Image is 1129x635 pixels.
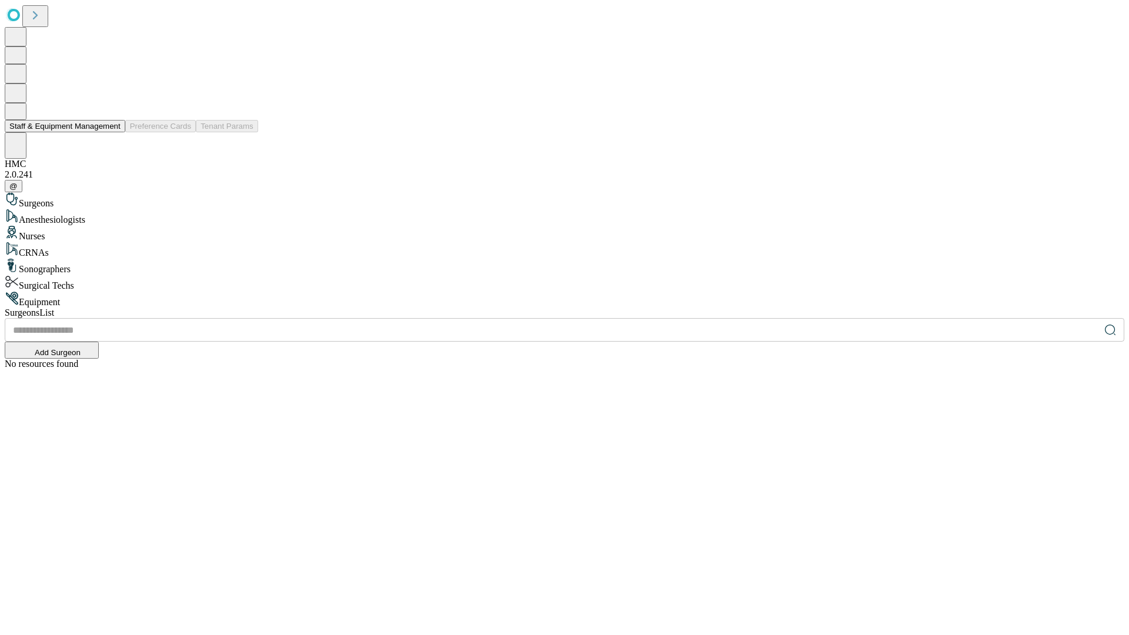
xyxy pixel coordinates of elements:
[5,209,1124,225] div: Anesthesiologists
[196,120,258,132] button: Tenant Params
[5,275,1124,291] div: Surgical Techs
[5,258,1124,275] div: Sonographers
[9,182,18,190] span: @
[5,120,125,132] button: Staff & Equipment Management
[5,291,1124,308] div: Equipment
[5,342,99,359] button: Add Surgeon
[5,242,1124,258] div: CRNAs
[5,159,1124,169] div: HMC
[5,192,1124,209] div: Surgeons
[5,180,22,192] button: @
[5,225,1124,242] div: Nurses
[5,308,1124,318] div: Surgeons List
[35,348,81,357] span: Add Surgeon
[125,120,196,132] button: Preference Cards
[5,359,1124,369] div: No resources found
[5,169,1124,180] div: 2.0.241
